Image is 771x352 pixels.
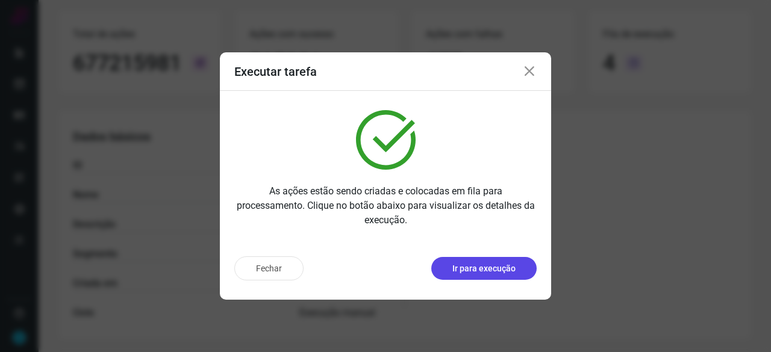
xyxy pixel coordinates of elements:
[356,110,416,170] img: verified.svg
[234,184,537,227] p: As ações estão sendo criadas e colocadas em fila para processamento. Clique no botão abaixo para ...
[234,64,317,79] h3: Executar tarefa
[234,256,304,280] button: Fechar
[431,257,537,280] button: Ir para execução
[452,262,516,275] p: Ir para execução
